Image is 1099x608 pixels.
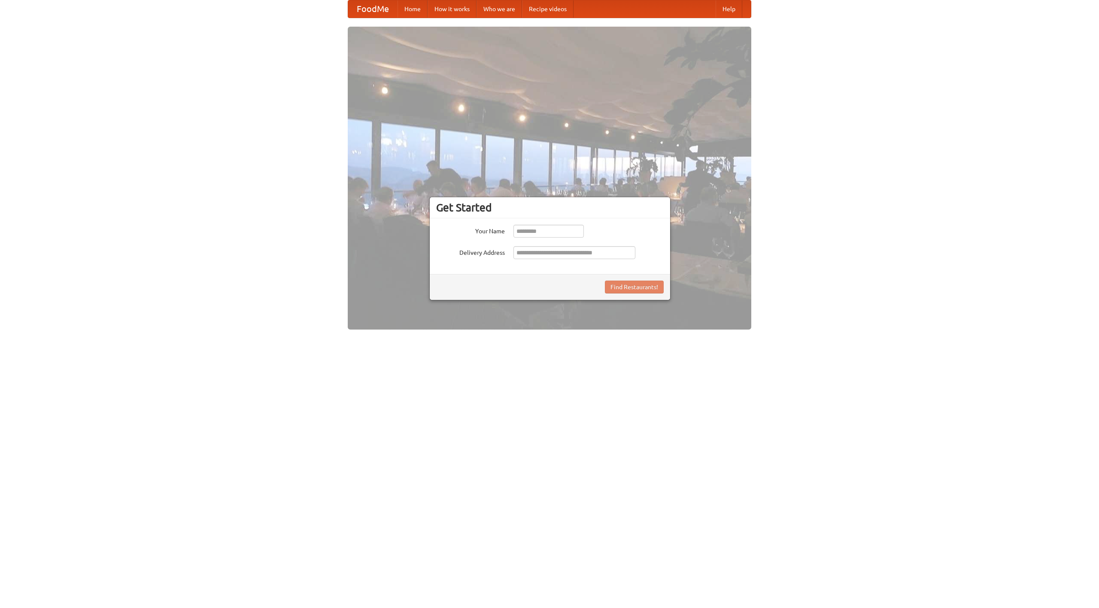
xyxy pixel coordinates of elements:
button: Find Restaurants! [605,281,664,293]
label: Your Name [436,225,505,235]
a: Home [398,0,428,18]
a: Who we are [477,0,522,18]
a: Help [716,0,742,18]
h3: Get Started [436,201,664,214]
label: Delivery Address [436,246,505,257]
a: How it works [428,0,477,18]
a: Recipe videos [522,0,574,18]
a: FoodMe [348,0,398,18]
